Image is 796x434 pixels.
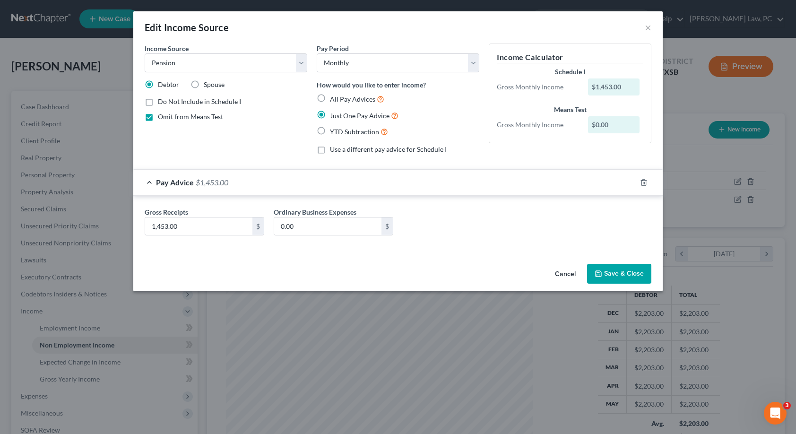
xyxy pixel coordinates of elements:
div: Gross Monthly Income [492,82,583,92]
input: 0.00 [145,217,252,235]
span: Pay Advice [156,178,194,187]
div: Means Test [497,105,643,114]
label: Gross Receipts [145,207,188,217]
input: 0.00 [274,217,381,235]
span: $1,453.00 [196,178,228,187]
div: $0.00 [588,116,640,133]
button: Cancel [547,265,583,284]
span: Spouse [204,80,225,88]
label: Ordinary Business Expenses [274,207,356,217]
label: How would you like to enter income? [317,80,426,90]
iframe: Intercom live chat [764,402,787,425]
label: Pay Period [317,43,349,53]
div: $ [381,217,393,235]
span: Omit from Means Test [158,113,223,121]
span: All Pay Advices [330,95,375,103]
span: Debtor [158,80,179,88]
span: Income Source [145,44,189,52]
div: $1,453.00 [588,78,640,95]
span: Do Not Include in Schedule I [158,97,241,105]
div: Gross Monthly Income [492,120,583,130]
h5: Income Calculator [497,52,643,63]
div: $ [252,217,264,235]
span: 3 [783,402,791,409]
div: Edit Income Source [145,21,229,34]
span: Use a different pay advice for Schedule I [330,145,447,153]
button: Save & Close [587,264,651,284]
div: Schedule I [497,67,643,77]
span: Just One Pay Advice [330,112,389,120]
span: YTD Subtraction [330,128,379,136]
button: × [645,22,651,33]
